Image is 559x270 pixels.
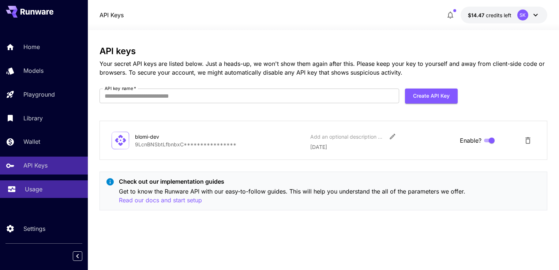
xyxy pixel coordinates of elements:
[100,11,124,19] nav: breadcrumb
[100,46,547,56] h3: API keys
[486,12,511,18] span: credits left
[73,251,82,261] button: Collapse sidebar
[25,185,42,194] p: Usage
[468,11,511,19] div: $14.46816
[521,133,535,148] button: Delete API Key
[310,133,383,140] div: Add an optional description or comment
[23,90,55,99] p: Playground
[105,85,136,91] label: API key name
[119,187,541,205] p: Get to know the Runware API with our easy-to-follow guides. This will help you understand the all...
[23,161,48,170] p: API Keys
[405,89,458,104] button: Create API Key
[23,42,40,51] p: Home
[119,177,541,186] p: Check out our implementation guides
[386,130,399,143] button: Edit
[23,137,40,146] p: Wallet
[23,114,43,123] p: Library
[461,7,547,23] button: $14.46816SK
[119,196,202,205] button: Read our docs and start setup
[23,224,45,233] p: Settings
[78,250,88,263] div: Collapse sidebar
[100,59,547,77] p: Your secret API keys are listed below. Just a heads-up, we won't show them again after this. Plea...
[310,143,454,151] p: [DATE]
[460,136,481,145] span: Enable?
[135,133,208,140] div: blomi-dev
[517,10,528,20] div: SK
[23,66,44,75] p: Models
[468,12,486,18] span: $14.47
[100,11,124,19] a: API Keys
